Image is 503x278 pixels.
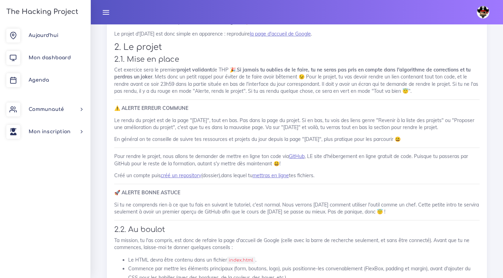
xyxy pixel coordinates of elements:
p: En général on te conseille de suivre tes ressources et projets du jour depuis la page "[DATE]", p... [114,136,480,143]
a: la page d'accueil de Google [250,31,311,37]
p: Le projet d'[DATE] est donc simple en apparence : reproduire . [114,30,480,37]
h3: 2.1. Mise en place [114,55,480,64]
span: Mon dashboard [29,55,71,60]
span: Aujourd'hui [29,33,58,38]
p: Ta mission, tu l'as compris, est donc de refaire la page d'accueil de Google (celle avec la barre... [114,237,480,251]
p: Créé un compte puis (dossier),dans lequel tu tes fichiers. [114,172,480,179]
p: Le rendu du projet est de la page "[DATE]", tout en bas. Pas dans la page du projet. Si en bas, t... [114,117,480,131]
strong: 🚀 ALERTE BONNE ASTUCE [114,189,180,196]
a: GitHub [289,153,305,159]
span: Agenda [29,77,49,83]
span: Mon inscription [29,129,71,134]
span: Communauté [29,107,64,112]
p: Pour rendre le projet, nous allons te demander de mettre en ligne ton code via , LE site d'héberg... [114,153,480,167]
strong: ⚠️ ALERTE ERREUR COMMUNE [114,105,188,111]
img: avatar [477,6,489,18]
a: créé un repository [161,172,201,179]
strong: Si jamais tu oublies de le faire, tu ne seras pas pris en compte dans l'algorithme de corrections... [114,67,471,80]
a: mettras en ligne [253,172,289,179]
p: Cet exercice sera le premier de THP 🎉. . Mets donc un petit rappel pour éviter de te faire avoir ... [114,66,480,95]
strong: projet validant [177,67,212,73]
li: Le HTML devra être contenu dans un fichier . [128,256,480,264]
p: Si tu ne comprends rien à ce que tu fais en suivant le tutoriel, c'est normal. Nous verrons [DATE... [114,201,480,216]
code: index.html [227,257,255,264]
h3: The Hacking Project [4,8,78,16]
h2: 2. Le projet [114,42,480,52]
h3: 2.2. Au boulot [114,225,480,234]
